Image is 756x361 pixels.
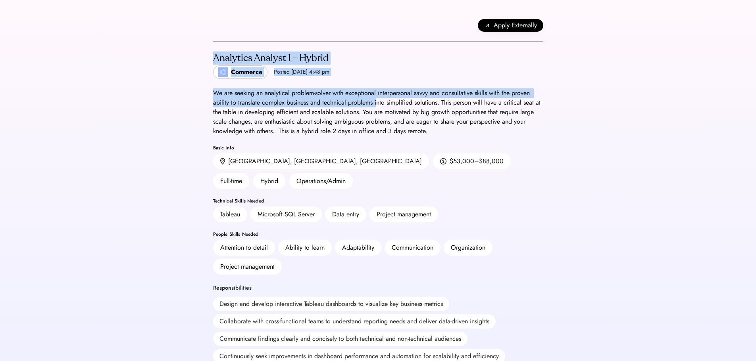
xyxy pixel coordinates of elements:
div: Full-time [213,173,249,189]
div: Ability to learn [285,243,325,252]
div: People Skills Needed [213,232,543,237]
div: Hybrid [253,173,285,189]
div: Organization [451,243,485,252]
div: Posted [DATE] 4:48 pm [274,68,329,76]
div: $53,000–$88,000 [450,157,504,166]
div: We are seeking an analytical problem-solver with exceptional interpersonal savvy and consultative... [213,88,543,136]
div: Operations/Admin [289,173,353,189]
div: Responsibilities [213,284,252,292]
div: Adaptability [342,243,374,252]
div: Collaborate with cross-functional teams to understand reporting needs and deliver data-driven ins... [213,314,496,329]
div: Project management [220,262,275,271]
div: Tableau [220,210,240,219]
div: Design and develop interactive Tableau dashboards to visualize key business metrics [213,297,449,311]
div: Attention to detail [220,243,268,252]
img: poweredbycommerce_logo.jpeg [218,67,228,77]
div: Technical Skills Needed [213,199,543,203]
div: Data entry [332,210,359,219]
div: Project management [377,210,431,219]
div: Commerce [231,67,262,77]
div: [GEOGRAPHIC_DATA], [GEOGRAPHIC_DATA], [GEOGRAPHIC_DATA] [228,157,422,166]
div: Communicate findings clearly and concisely to both technical and non-technical audiences [213,332,467,346]
img: money.svg [440,158,446,165]
div: Analytics Analyst I - Hybrid [213,52,329,65]
span: Apply Externally [494,21,537,30]
button: Apply Externally [478,19,543,32]
div: Microsoft SQL Server [258,210,315,219]
div: Communication [392,243,433,252]
img: location.svg [220,158,225,165]
div: Basic Info [213,145,543,150]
